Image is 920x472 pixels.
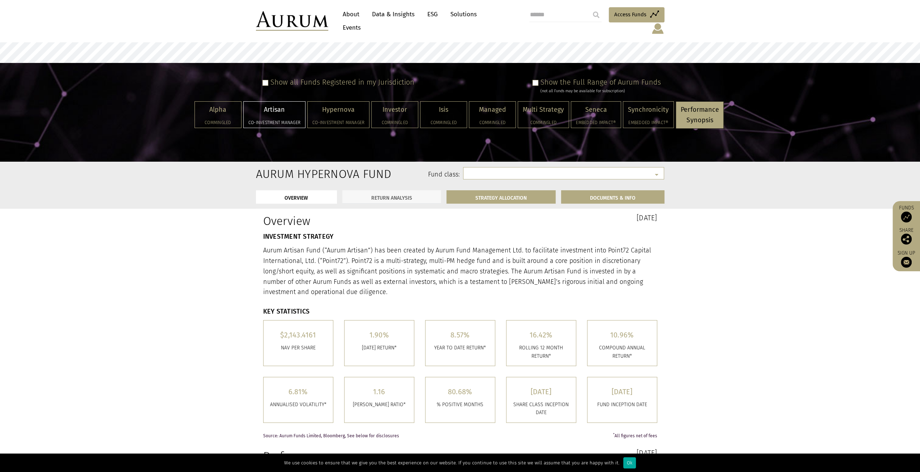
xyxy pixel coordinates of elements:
[609,7,664,22] a: Access Funds
[339,8,363,21] a: About
[425,105,462,115] p: Isis
[628,120,669,125] h5: Embedded Impact®
[350,388,408,395] h5: 1.16
[350,401,408,409] p: [PERSON_NAME] RATIO*
[614,10,646,19] span: Access Funds
[593,388,651,395] h5: [DATE]
[425,120,462,125] h5: Commingled
[342,190,441,204] a: RETURN ANALYSIS
[376,105,413,115] p: Investor
[896,250,916,268] a: Sign up
[263,449,455,463] h1: Performance
[248,120,300,125] h5: Co-investment Manager
[263,434,399,438] span: Source: Aurum Funds Limited, Bloomberg, See below for disclosures
[681,105,719,126] p: Performance Synopsis
[901,212,912,222] img: Access Funds
[576,105,616,115] p: Seneca
[263,307,310,315] strong: KEY STATISTICS
[326,170,460,179] label: Fund class:
[540,88,661,94] div: (not all Funds may be available for subscription)
[256,11,328,31] img: Aurum
[368,8,418,21] a: Data & Insights
[512,331,570,339] h5: 16.42%
[466,214,657,221] h3: [DATE]
[200,120,236,125] h5: Commingled
[523,105,564,115] p: Multi Strategy
[523,120,564,125] h5: Commingled
[593,344,651,360] p: COMPOUND ANNUAL RETURN*
[593,401,651,409] p: FUND INCEPTION DATE
[263,233,334,241] strong: INVESTMENT STRATEGY
[512,401,570,417] p: SHARE CLASS INCEPTION DATE
[200,105,236,115] p: Alpha
[896,205,916,222] a: Funds
[269,331,328,339] h5: $2,143.4161
[269,388,328,395] h5: 6.81%
[248,105,300,115] p: Artisan
[263,214,455,228] h1: Overview
[256,167,315,181] h2: Aurum Hypernova Fund
[270,78,414,86] label: Show all Funds Registered in my Jurisdiction
[431,331,489,339] h5: 8.57%
[431,344,489,352] p: YEAR TO DATE RETURN*
[312,120,364,125] h5: Co-investment Manager
[447,8,480,21] a: Solutions
[623,457,636,468] div: Ok
[593,331,651,339] h5: 10.96%
[474,120,511,125] h5: Commingled
[466,449,657,456] h3: [DATE]
[312,105,364,115] p: Hypernova
[576,120,616,125] h5: Embedded Impact®
[474,105,511,115] p: Managed
[589,8,603,22] input: Submit
[431,388,489,395] h5: 80.68%
[350,344,408,352] p: [DATE] RETURN*
[446,190,556,204] a: STRATEGY ALLOCATION
[269,401,328,409] p: ANNUALISED VOLATILITY*
[424,8,441,21] a: ESG
[350,331,408,339] h5: 1.90%
[901,234,912,244] img: Share this post
[339,21,361,34] a: Events
[540,78,661,86] label: Show the Full Range of Aurum Funds
[901,257,912,268] img: Sign up to our newsletter
[561,190,664,204] a: DOCUMENTS & INFO
[896,228,916,244] div: Share
[512,388,570,395] h5: [DATE]
[651,22,664,35] img: account-icon.svg
[628,105,669,115] p: Synchronicity
[512,344,570,360] p: ROLLING 12 MONTH RETURN*
[269,344,328,352] p: Nav per share
[263,245,657,297] p: Aurum Artisan Fund (“Aurum Artisan”) has been created by Aurum Fund Management Ltd. to facilitate...
[376,120,413,125] h5: Commingled
[613,434,657,438] span: All figures net of fees
[431,401,489,409] p: % POSITIVE MONTHS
